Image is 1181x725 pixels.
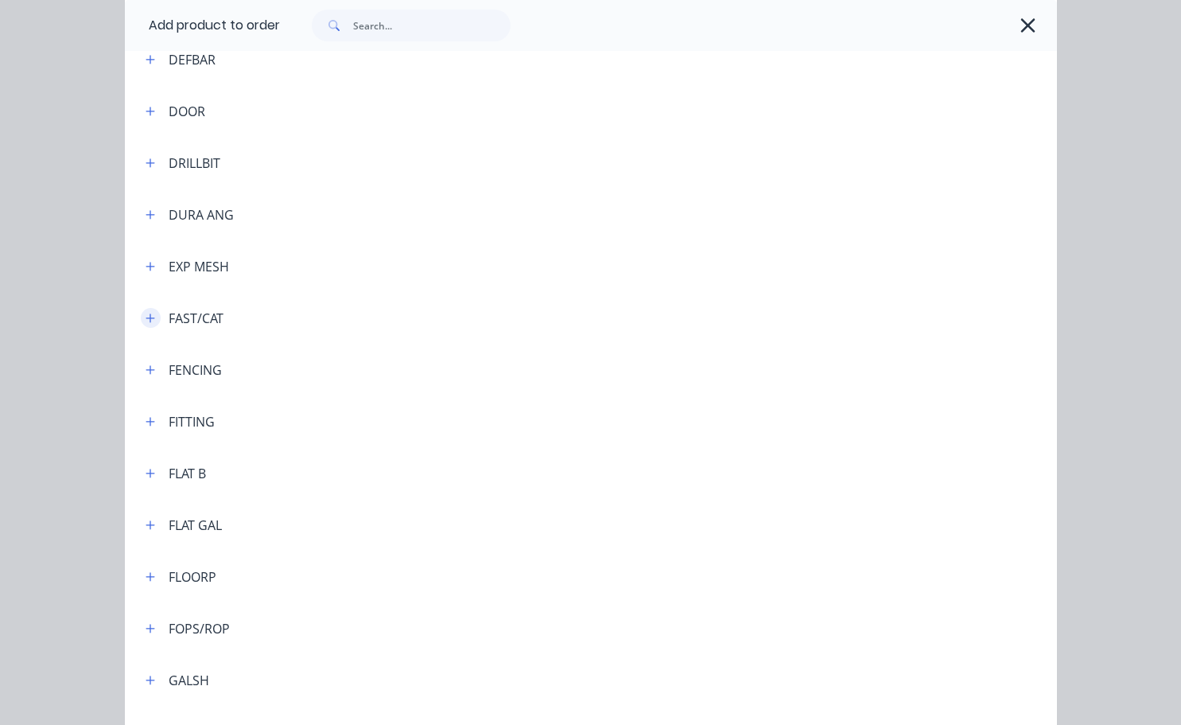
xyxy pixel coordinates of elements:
div: FITTING [169,412,215,431]
div: FLAT GAL [169,516,222,535]
div: GALSH [169,671,209,690]
div: DURA ANG [169,205,234,224]
div: FAST/CAT [169,309,223,328]
div: DRILLBIT [169,154,220,173]
div: DOOR [169,102,205,121]
div: FLAT B [169,464,206,483]
div: DEFBAR [169,50,216,69]
div: FENCING [169,361,222,380]
div: EXP MESH [169,257,229,276]
div: FOPS/ROP [169,619,230,638]
input: Search... [353,10,511,41]
div: FLOORP [169,567,216,587]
